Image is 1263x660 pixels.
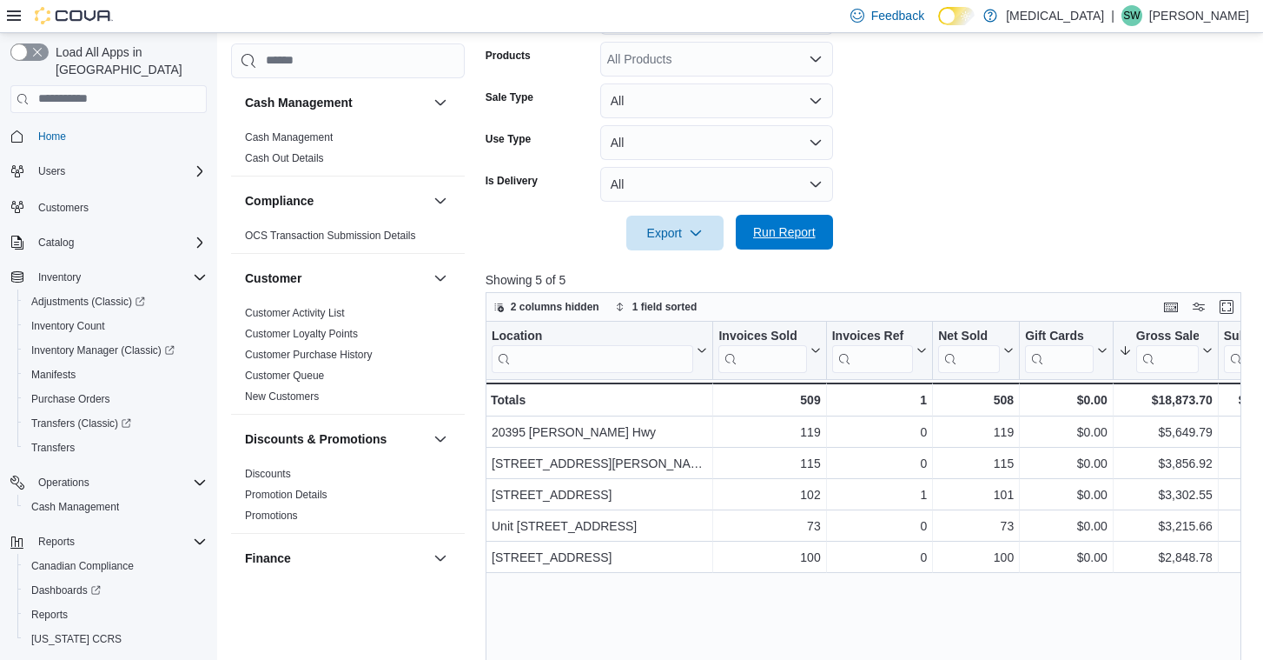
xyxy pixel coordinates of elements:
button: Finance [430,548,451,569]
span: Dashboards [31,583,101,597]
a: Customer Queue [245,370,324,382]
span: Reports [31,531,207,552]
a: Home [31,126,73,147]
span: Inventory Manager (Classic) [31,343,175,357]
div: 100 [718,547,820,568]
div: 100 [938,547,1014,568]
div: Location [492,329,693,373]
span: Load All Apps in [GEOGRAPHIC_DATA] [49,43,207,78]
div: 73 [718,516,820,537]
a: Inventory Manager (Classic) [17,338,214,363]
span: Customer Queue [245,369,324,383]
div: [STREET_ADDRESS] [492,484,707,505]
div: Totals [491,390,707,410]
span: Reports [38,535,75,549]
a: Purchase Orders [24,389,117,410]
a: New Customers [245,390,319,403]
span: Catalog [38,236,74,250]
div: 73 [938,516,1014,537]
div: 1 [831,390,926,410]
a: Customers [31,197,96,218]
span: Customers [38,201,89,215]
span: Run Report [753,223,816,241]
span: Promotion Details [245,488,327,502]
div: 0 [831,422,926,443]
div: Invoices Ref [831,329,912,345]
div: $3,302.55 [1119,484,1213,505]
div: 102 [718,484,820,505]
span: Cash Management [31,500,119,514]
span: 1 field sorted [632,300,698,314]
span: Manifests [24,364,207,385]
a: Cash Management [245,131,333,143]
p: [PERSON_NAME] [1149,5,1249,26]
a: Cash Out Details [245,152,324,164]
button: Inventory [31,267,88,288]
div: $0.00 [1025,516,1108,537]
span: Discounts [245,467,291,481]
div: $18,873.70 [1119,390,1213,410]
label: Sale Type [486,90,533,104]
button: Gross Sales [1119,329,1213,373]
button: Enter fullscreen [1216,297,1237,317]
span: Adjustments (Classic) [24,291,207,312]
span: Inventory [31,267,207,288]
span: Adjustments (Classic) [31,295,145,309]
div: 508 [938,390,1014,410]
button: All [600,83,833,118]
button: Inventory [3,265,214,290]
a: Dashboards [17,578,214,603]
span: Dark Mode [938,25,939,26]
div: Invoices Sold [718,329,806,373]
div: $3,856.92 [1119,453,1213,474]
button: Customers [3,194,214,219]
button: Purchase Orders [17,387,214,411]
span: Export [637,216,713,250]
span: Customer Activity List [245,306,345,320]
button: Discounts & Promotions [430,429,451,450]
button: Compliance [430,190,451,211]
div: 1 [831,484,926,505]
button: Finance [245,550,427,567]
a: Dashboards [24,580,108,601]
h3: Cash Management [245,94,353,111]
p: [MEDICAL_DATA] [1006,5,1104,26]
button: Cash Management [17,495,214,519]
span: Cash Out Details [245,151,324,165]
span: Transfers [31,441,75,455]
span: Cash Management [245,130,333,144]
span: Canadian Compliance [24,556,207,577]
div: Gift Cards [1025,329,1094,345]
span: Reports [31,608,68,622]
img: Cova [35,7,113,24]
div: 0 [831,547,926,568]
button: Canadian Compliance [17,554,214,578]
h3: Discounts & Promotions [245,430,387,448]
a: Promotion Details [245,489,327,501]
div: 0 [831,516,926,537]
div: Cash Management [231,127,465,176]
span: Home [31,125,207,147]
button: 1 field sorted [608,297,704,317]
button: Catalog [3,230,214,255]
button: Catalog [31,232,81,253]
span: Users [31,161,207,182]
div: $3,215.66 [1119,516,1213,537]
a: Customer Purchase History [245,349,373,361]
button: Display options [1188,297,1209,317]
a: OCS Transaction Submission Details [245,230,416,242]
span: Inventory [38,270,81,284]
div: $2,848.78 [1119,547,1213,568]
span: Canadian Compliance [31,559,134,573]
a: Discounts [245,468,291,480]
button: All [600,167,833,202]
a: Transfers (Classic) [17,411,214,436]
div: Compliance [231,225,465,253]
a: Inventory Count [24,316,112,337]
button: [US_STATE] CCRS [17,627,214,651]
button: All [600,125,833,160]
button: Keyboard shortcuts [1161,297,1181,317]
button: 2 columns hidden [486,297,606,317]
div: Unit [STREET_ADDRESS] [492,516,707,537]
